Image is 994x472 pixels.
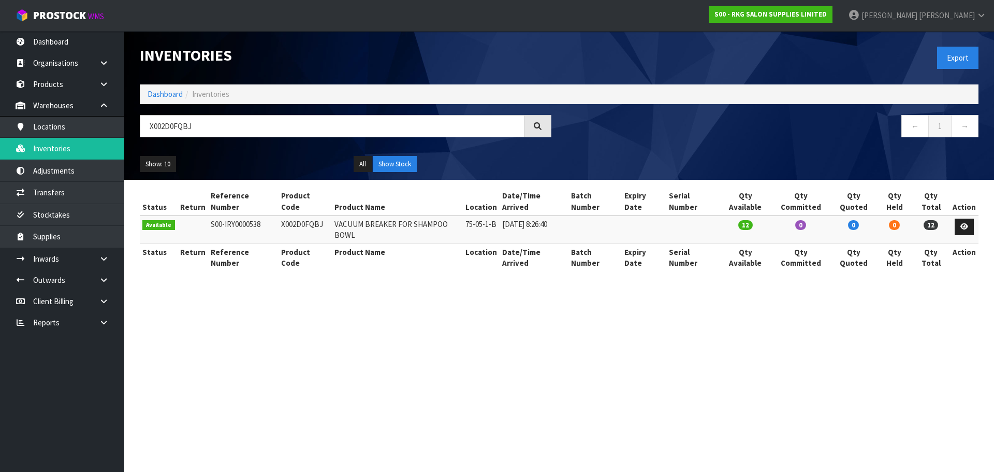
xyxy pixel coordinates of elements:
td: S00-IRY0000538 [208,216,279,244]
th: Action [950,188,978,216]
a: 1 [928,115,952,137]
th: Product Name [332,188,463,216]
th: Qty Quoted [830,188,877,216]
span: 0 [795,220,806,230]
span: 0 [848,220,859,230]
h1: Inventories [140,47,551,64]
th: Location [463,188,500,216]
span: ProStock [33,9,86,22]
span: 0 [889,220,900,230]
td: 75-05-1-B [463,216,500,244]
th: Serial Number [666,188,720,216]
th: Product Code [279,188,332,216]
th: Qty Available [720,188,771,216]
th: Reference Number [208,188,279,216]
button: Export [937,47,978,69]
th: Expiry Date [622,244,666,271]
th: Return [178,188,208,216]
th: Serial Number [666,244,720,271]
span: 12 [924,220,938,230]
button: All [354,156,372,173]
td: [DATE] 8:26:40 [500,216,568,244]
a: → [951,115,978,137]
th: Qty Total [912,188,950,216]
th: Batch Number [568,244,622,271]
th: Product Name [332,244,463,271]
input: Search inventories [140,115,524,137]
th: Location [463,244,500,271]
td: VACUUM BREAKER FOR SHAMPOO BOWL [332,216,463,244]
a: ← [901,115,929,137]
nav: Page navigation [567,115,978,140]
button: Show Stock [373,156,417,173]
button: Show: 10 [140,156,176,173]
span: Inventories [192,89,229,99]
th: Qty Held [877,188,912,216]
span: Available [142,220,175,231]
small: WMS [88,11,104,21]
th: Expiry Date [622,188,666,216]
th: Date/Time Arrived [500,244,568,271]
a: Dashboard [148,89,183,99]
th: Action [950,244,978,271]
span: [PERSON_NAME] [861,10,917,20]
span: 12 [738,220,753,230]
th: Date/Time Arrived [500,188,568,216]
th: Qty Quoted [830,244,877,271]
img: cube-alt.png [16,9,28,22]
td: X002D0FQBJ [279,216,332,244]
th: Qty Available [720,244,771,271]
th: Qty Committed [771,188,830,216]
a: S00 - RKG SALON SUPPLIES LIMITED [709,6,832,23]
th: Return [178,244,208,271]
th: Status [140,188,178,216]
th: Qty Held [877,244,912,271]
th: Status [140,244,178,271]
span: [PERSON_NAME] [919,10,975,20]
th: Qty Total [912,244,950,271]
th: Qty Committed [771,244,830,271]
th: Reference Number [208,244,279,271]
th: Batch Number [568,188,622,216]
th: Product Code [279,244,332,271]
strong: S00 - RKG SALON SUPPLIES LIMITED [714,10,827,19]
